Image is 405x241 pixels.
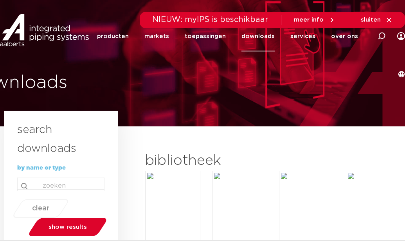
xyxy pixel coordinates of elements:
[241,21,275,51] a: downloads
[152,16,268,24] span: NIEUW: myIPS is beschikbaar
[331,21,358,51] a: over ons
[17,165,104,171] p: by name or type
[294,17,324,23] span: meer info
[17,121,104,159] h3: search downloads
[294,16,335,24] a: meer info
[144,21,169,51] a: markets
[27,218,109,236] a: show results
[97,21,129,51] a: producten
[361,16,392,24] a: sluiten
[145,152,265,170] h2: bibliotheek
[185,21,226,51] a: toepassingen
[397,27,405,45] div: my IPS
[49,224,87,230] span: show results
[290,21,315,51] a: services
[97,21,358,51] nav: Menu
[361,17,381,23] span: sluiten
